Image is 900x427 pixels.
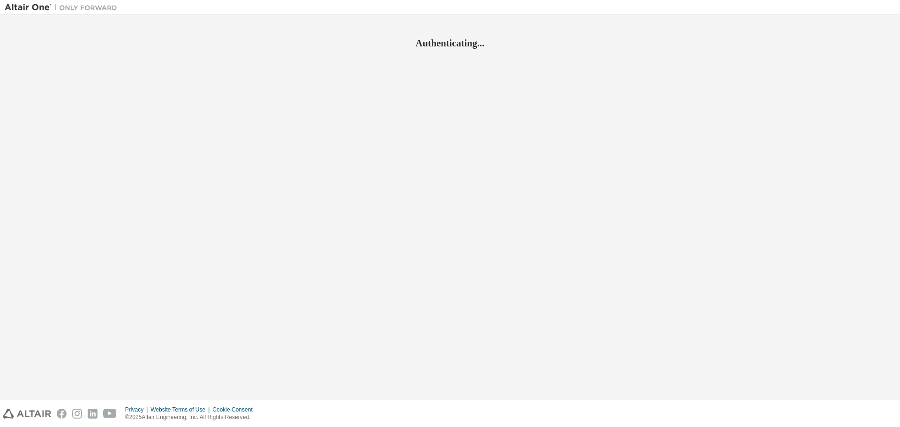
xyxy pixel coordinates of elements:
div: Privacy [125,406,150,413]
p: © 2025 Altair Engineering, Inc. All Rights Reserved. [125,413,258,421]
div: Cookie Consent [212,406,258,413]
img: linkedin.svg [88,409,97,419]
h2: Authenticating... [5,37,895,49]
img: altair_logo.svg [3,409,51,419]
img: instagram.svg [72,409,82,419]
img: Altair One [5,3,122,12]
img: youtube.svg [103,409,117,419]
div: Website Terms of Use [150,406,212,413]
img: facebook.svg [57,409,67,419]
